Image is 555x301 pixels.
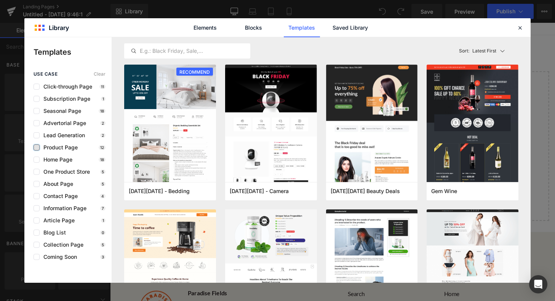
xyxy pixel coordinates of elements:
[40,157,72,163] span: Home Page
[235,18,272,37] a: Blocks
[424,248,430,257] a: Instagram
[129,188,190,195] span: Cyber Monday - Bedding
[176,68,213,76] span: RECOMMEND
[40,217,75,223] span: Article Page
[431,188,457,195] span: Gem Wine
[196,161,265,176] a: Explore Template
[459,48,469,54] span: Sort:
[331,188,400,195] span: Black Friday Beauty Deals
[346,277,362,285] a: Home
[456,43,519,59] button: Latest FirstSort:Latest First
[413,248,419,257] a: Youtube
[100,230,106,235] p: 0
[40,181,73,187] span: About Page
[125,46,250,55] input: E.g.: Black Friday, Sale,...
[100,133,106,138] p: 2
[34,46,112,58] p: Templates
[94,71,106,77] span: Clear
[18,182,443,187] p: or Drag & Drop elements from left sidebar
[40,193,78,199] span: Contact Page
[187,18,223,37] a: Elements
[40,205,86,211] span: Information Page
[18,68,443,77] p: Start building your page
[401,248,408,257] a: Facebook
[80,276,121,284] strong: Paradise Fields
[100,194,106,198] p: 4
[284,18,320,37] a: Templates
[207,224,247,231] span: Back to the top
[100,255,106,259] p: 3
[99,109,106,113] p: 18
[230,188,289,195] span: Black Friday - Camera
[100,170,106,174] p: 5
[99,145,106,150] p: 12
[101,218,106,223] p: 1
[100,206,106,211] p: 7
[40,84,92,90] span: Click-through Page
[101,97,106,101] p: 1
[40,120,86,126] span: Advertorial Page
[100,182,106,186] p: 5
[207,223,254,233] a: Back to the top
[472,48,496,54] p: Latest First
[100,242,106,247] p: 5
[40,254,77,260] span: Coming Soon
[40,242,83,248] span: Collection Page
[332,18,368,37] a: Saved Library
[99,157,106,162] p: 18
[40,144,78,150] span: Product Page
[100,121,106,125] p: 2
[246,277,264,285] a: Search
[40,132,85,138] span: Lead Generation
[40,230,66,236] span: Blog List
[40,96,90,102] span: Subscription Page
[529,275,547,293] div: Open Intercom Messenger
[34,71,58,77] span: use case
[40,169,90,175] span: One Product Store
[99,84,106,89] p: 11
[40,108,81,114] span: Seasonal Page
